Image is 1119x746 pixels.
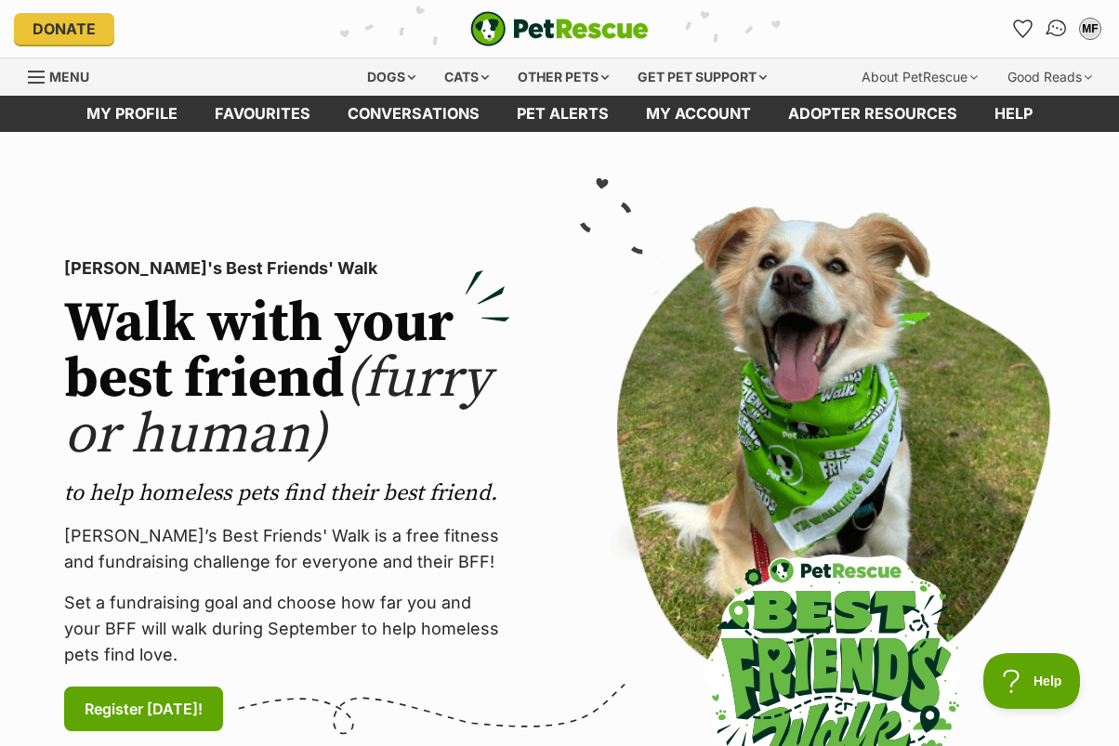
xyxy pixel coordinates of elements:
a: Menu [28,59,102,92]
a: Help [976,96,1051,132]
iframe: Help Scout Beacon - Open [983,653,1082,709]
div: Dogs [354,59,428,96]
span: (furry or human) [64,345,491,470]
a: Pet alerts [498,96,627,132]
p: to help homeless pets find their best friend. [64,478,510,508]
a: PetRescue [470,11,649,46]
h2: Walk with your best friend [64,296,510,464]
div: About PetRescue [849,59,991,96]
div: Get pet support [625,59,780,96]
a: Favourites [196,96,329,132]
a: Donate [14,13,114,45]
a: My account [627,96,770,132]
div: Cats [431,59,502,96]
a: Adopter resources [770,96,976,132]
a: My profile [68,96,196,132]
button: My account [1075,14,1105,44]
img: chat-41dd97257d64d25036548639549fe6c8038ab92f7586957e7f3b1b290dea8141.svg [1045,17,1070,41]
ul: Account quick links [1008,14,1105,44]
div: MF [1081,20,1099,38]
span: Register [DATE]! [85,698,203,720]
p: [PERSON_NAME]’s Best Friends' Walk is a free fitness and fundraising challenge for everyone and t... [64,523,510,575]
a: Favourites [1008,14,1038,44]
p: Set a fundraising goal and choose how far you and your BFF will walk during September to help hom... [64,590,510,668]
a: Conversations [1037,9,1075,47]
a: Register [DATE]! [64,687,223,731]
img: logo-e224e6f780fb5917bec1dbf3a21bbac754714ae5b6737aabdf751b685950b380.svg [470,11,649,46]
p: [PERSON_NAME]'s Best Friends' Walk [64,255,510,281]
div: Other pets [505,59,622,96]
span: Menu [49,69,89,85]
div: Good Reads [994,59,1105,96]
a: conversations [329,96,498,132]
